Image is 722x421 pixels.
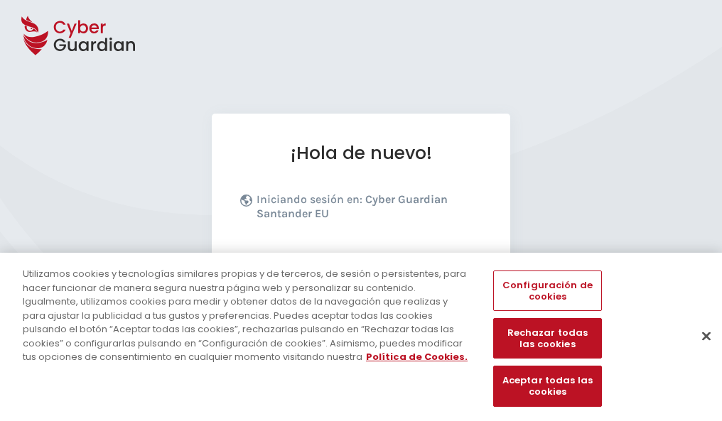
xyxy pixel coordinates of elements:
[691,320,722,351] button: Cerrar
[257,192,448,220] b: Cyber Guardian Santander EU
[257,192,478,228] p: Iniciando sesión en:
[366,350,468,363] a: Más información sobre su privacidad, se abre en una nueva pestaña
[493,270,601,311] button: Configuración de cookies, Abre el cuadro de diálogo del centro de preferencias.
[493,366,601,407] button: Aceptar todas las cookies
[23,267,472,364] div: Utilizamos cookies y tecnologías similares propias y de terceros, de sesión o persistentes, para ...
[493,319,601,359] button: Rechazar todas las cookies
[240,142,482,164] h1: ¡Hola de nuevo!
